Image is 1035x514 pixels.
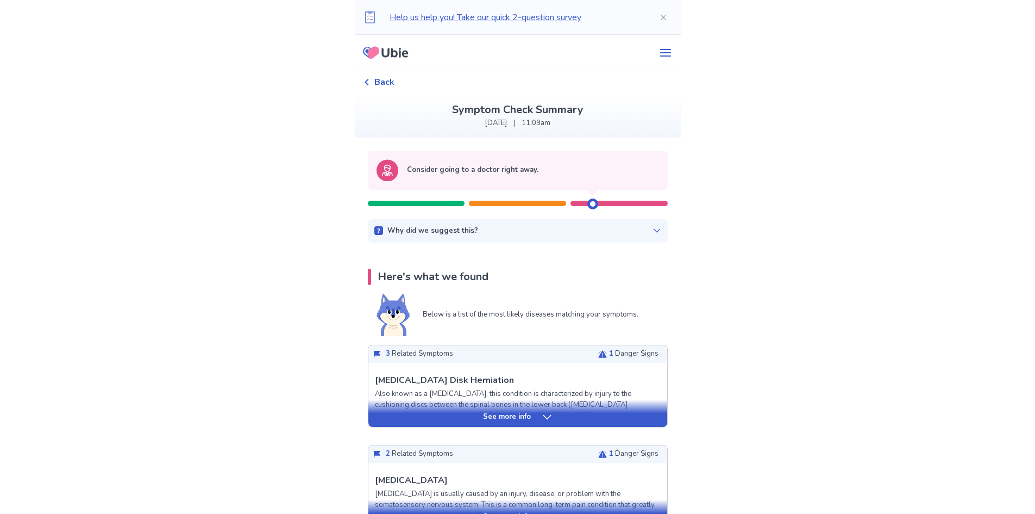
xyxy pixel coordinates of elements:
span: 2 [386,449,390,459]
p: Related Symptoms [386,449,453,460]
p: [DATE] [485,118,507,129]
p: Consider going to a doctor right away. [407,165,538,176]
span: 1 [609,349,613,358]
p: Help us help you! Take our quick 2-question survey [390,11,642,24]
p: 11:09am [522,118,550,129]
p: Symptom Check Summary [363,102,672,118]
p: Danger Signs [609,449,658,460]
button: menu [650,42,681,64]
span: 3 [386,349,390,358]
span: Back [374,76,394,89]
p: Danger Signs [609,349,658,360]
p: | [513,118,515,129]
p: [MEDICAL_DATA] Disk Herniation [375,374,514,387]
p: [MEDICAL_DATA] [375,474,448,487]
p: Below is a list of the most likely diseases matching your symptoms. [423,309,638,320]
p: Also known as a [MEDICAL_DATA], this condition is characterized by injury to the cushioning discs... [375,389,661,453]
p: Why did we suggest this? [387,226,478,237]
p: Here's what we found [378,269,488,285]
p: See more info [483,412,531,423]
span: 1 [609,449,613,459]
img: Shiba [377,294,410,336]
p: Related Symptoms [386,349,453,360]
